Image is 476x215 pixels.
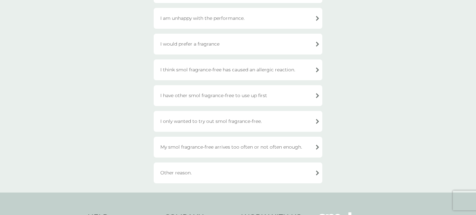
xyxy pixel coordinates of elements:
div: I would prefer a fragrance [154,34,322,54]
div: Other reason. [154,162,322,183]
div: I only wanted to try out smol fragrance-free. [154,111,322,132]
div: I am unhappy with the performance. [154,8,322,29]
div: My smol fragrance-free arrives too often or not often enough. [154,137,322,158]
div: I have other smol fragrance-free to use up first [154,85,322,106]
div: I think smol fragrance-free has caused an allergic reaction. [154,59,322,80]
